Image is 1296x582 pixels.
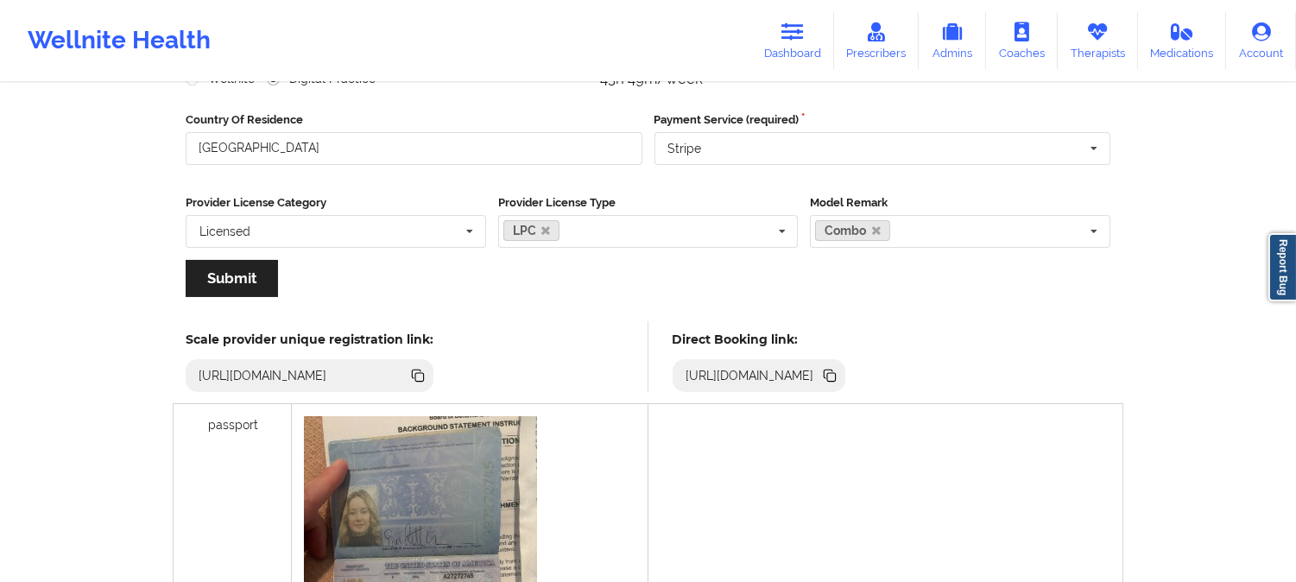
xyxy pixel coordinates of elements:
a: Medications [1138,12,1227,69]
a: Admins [919,12,986,69]
a: LPC [503,220,560,241]
a: Therapists [1058,12,1138,69]
label: Provider License Type [498,194,799,212]
div: [URL][DOMAIN_NAME] [679,367,821,384]
div: Stripe [668,142,702,155]
div: Licensed [199,225,250,237]
h5: Direct Booking link: [673,332,846,347]
a: Account [1226,12,1296,69]
button: Submit [186,260,278,297]
a: Dashboard [751,12,834,69]
a: Coaches [986,12,1058,69]
label: Payment Service (required) [654,111,1111,129]
label: Model Remark [810,194,1110,212]
a: Combo [815,220,890,241]
a: Prescribers [834,12,920,69]
label: Provider License Category [186,194,486,212]
label: Country Of Residence [186,111,642,129]
div: [URL][DOMAIN_NAME] [192,367,334,384]
h5: Scale provider unique registration link: [186,332,433,347]
a: Report Bug [1268,233,1296,301]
